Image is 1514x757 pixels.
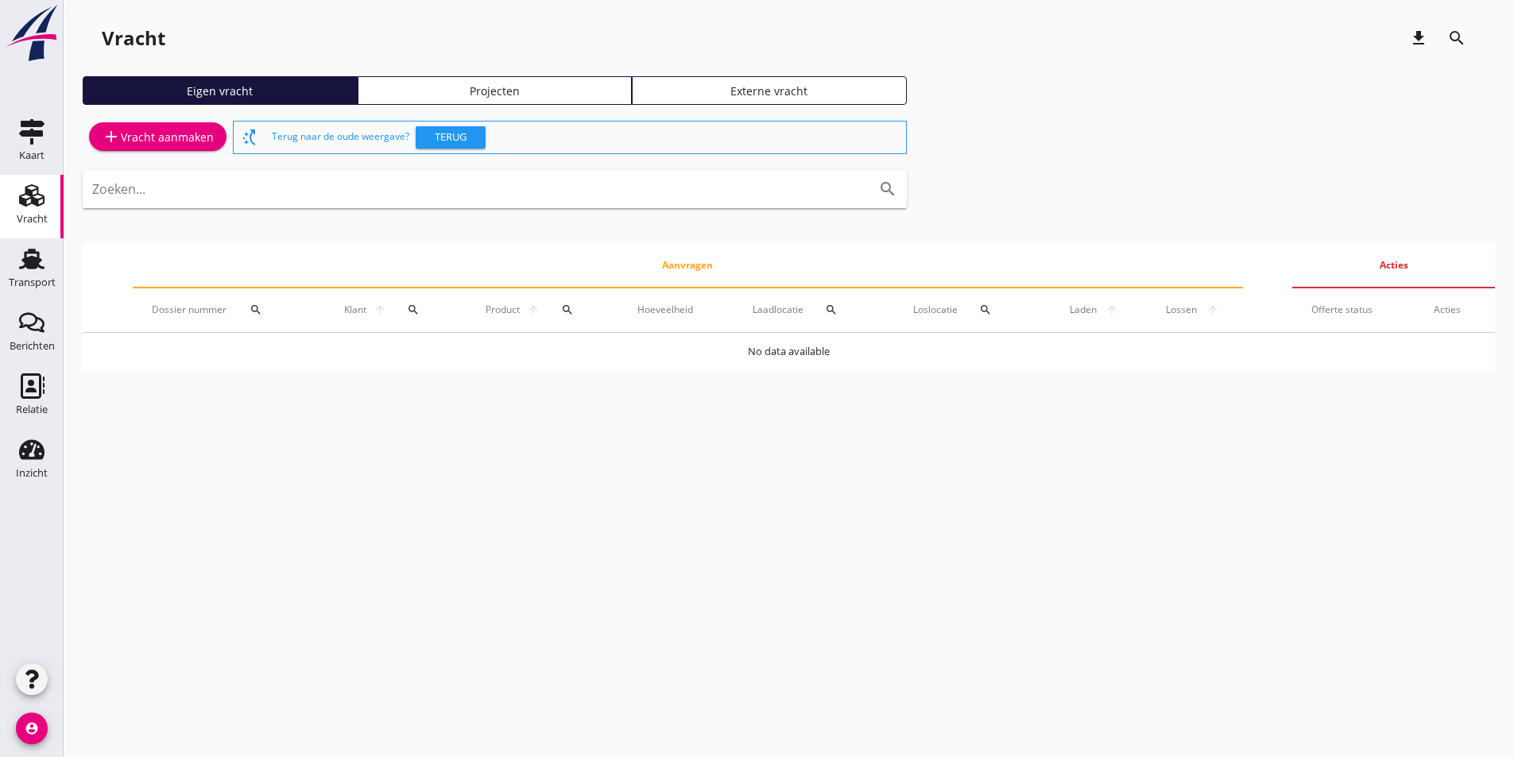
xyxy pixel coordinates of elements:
span: Laden [1065,303,1101,317]
i: arrow_upward [1202,303,1224,316]
div: Inzicht [16,468,48,478]
a: Eigen vracht [83,76,358,105]
th: Acties [1292,243,1495,288]
div: Vracht [17,214,48,224]
div: Projecten [365,83,625,99]
div: Hoeveelheid [637,303,714,317]
div: Vracht [102,25,165,51]
i: search [878,180,897,199]
div: Berichten [10,341,55,351]
span: Lossen [1161,303,1202,317]
div: Eigen vracht [90,83,350,99]
th: Aanvragen [133,243,1243,288]
div: Dossier nummer [152,291,304,329]
div: Relatie [16,404,48,415]
i: search [407,303,420,316]
i: add [102,127,121,146]
td: No data available [83,333,1495,371]
div: Terug naar de oude weergave? [272,122,900,153]
a: Externe vracht [632,76,907,105]
i: search [1447,29,1466,48]
i: arrow_upward [523,303,543,316]
div: Transport [9,277,56,288]
i: switch_access_shortcut [240,128,259,147]
div: Terug [422,129,479,145]
div: Acties [1434,303,1476,317]
div: Externe vracht [639,83,900,99]
i: download [1409,29,1428,48]
span: Product [482,303,523,317]
i: search [979,303,992,316]
button: Terug [416,126,486,149]
div: Kaart [19,150,45,160]
a: Projecten [358,76,633,105]
i: search [825,303,838,316]
input: Zoeken... [92,176,853,202]
i: search [250,303,262,316]
i: search [561,303,574,316]
i: arrow_upward [370,303,389,316]
div: Offerte status [1311,303,1396,317]
div: Loslocatie [913,291,1028,329]
div: Laadlocatie [753,291,875,329]
div: Vracht aanmaken [102,127,214,146]
a: Vracht aanmaken [89,122,227,151]
i: arrow_upward [1102,303,1123,316]
span: Klant [341,303,370,317]
i: account_circle [16,713,48,744]
img: logo-small.a267ee39.svg [3,4,60,63]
